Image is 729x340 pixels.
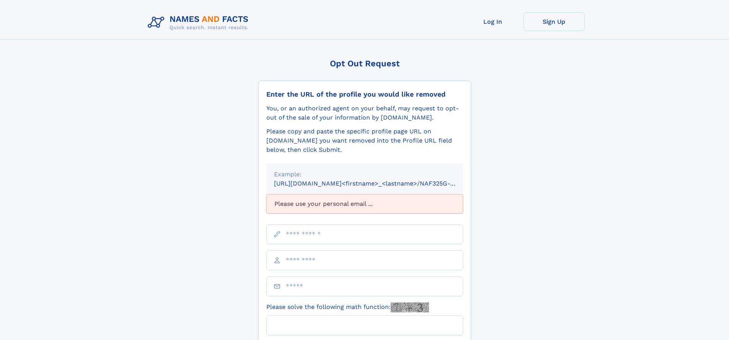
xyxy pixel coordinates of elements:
div: Opt Out Request [258,59,471,68]
div: You, or an authorized agent on your behalf, may request to opt-out of the sale of your informatio... [266,104,463,122]
div: Example: [274,170,455,179]
img: Logo Names and Facts [145,12,255,33]
a: Log In [462,12,524,31]
div: Please copy and paste the specific profile page URL on [DOMAIN_NAME] you want removed into the Pr... [266,127,463,154]
a: Sign Up [524,12,585,31]
div: Enter the URL of the profile you would like removed [266,90,463,99]
small: [URL][DOMAIN_NAME]<firstname>_<lastname>/NAF325G-xxxxxxxx [274,180,478,187]
div: Please use your personal email ... [266,194,463,214]
label: Please solve the following math function: [266,302,429,312]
